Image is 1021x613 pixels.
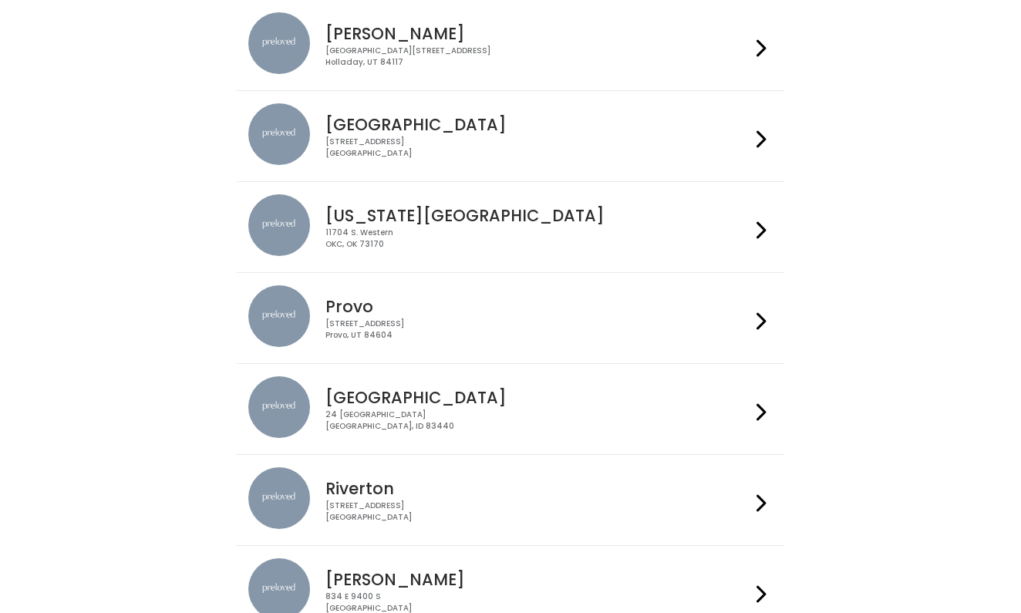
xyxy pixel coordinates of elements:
h4: [GEOGRAPHIC_DATA] [325,116,750,133]
h4: Riverton [325,480,750,497]
img: preloved location [248,12,310,74]
h4: [GEOGRAPHIC_DATA] [325,389,750,406]
img: preloved location [248,376,310,438]
div: [STREET_ADDRESS] [GEOGRAPHIC_DATA] [325,136,750,159]
a: preloved location [PERSON_NAME] [GEOGRAPHIC_DATA][STREET_ADDRESS]Holladay, UT 84117 [248,12,772,78]
img: preloved location [248,467,310,529]
img: preloved location [248,285,310,347]
div: [GEOGRAPHIC_DATA][STREET_ADDRESS] Holladay, UT 84117 [325,45,750,68]
h4: [US_STATE][GEOGRAPHIC_DATA] [325,207,750,224]
a: preloved location Provo [STREET_ADDRESS]Provo, UT 84604 [248,285,772,351]
div: [STREET_ADDRESS] [GEOGRAPHIC_DATA] [325,500,750,523]
h4: [PERSON_NAME] [325,25,750,42]
div: 11704 S. Western OKC, OK 73170 [325,227,750,250]
a: preloved location [US_STATE][GEOGRAPHIC_DATA] 11704 S. WesternOKC, OK 73170 [248,194,772,260]
a: preloved location [GEOGRAPHIC_DATA] 24 [GEOGRAPHIC_DATA][GEOGRAPHIC_DATA], ID 83440 [248,376,772,442]
h4: Provo [325,298,750,315]
img: preloved location [248,103,310,165]
a: preloved location [GEOGRAPHIC_DATA] [STREET_ADDRESS][GEOGRAPHIC_DATA] [248,103,772,169]
div: [STREET_ADDRESS] Provo, UT 84604 [325,318,750,341]
img: preloved location [248,194,310,256]
h4: [PERSON_NAME] [325,571,750,588]
div: 24 [GEOGRAPHIC_DATA] [GEOGRAPHIC_DATA], ID 83440 [325,409,750,432]
a: preloved location Riverton [STREET_ADDRESS][GEOGRAPHIC_DATA] [248,467,772,533]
